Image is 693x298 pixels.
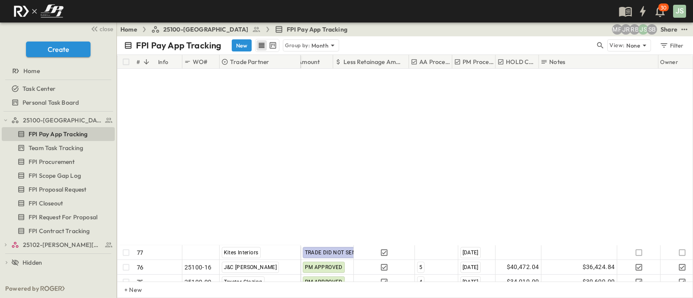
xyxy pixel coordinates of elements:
span: FPI Pay App Tracking [29,130,87,138]
p: + New [124,285,130,294]
nav: breadcrumbs [120,25,353,34]
div: FPI Scope Gap Logtest [2,169,115,183]
span: 25102-Christ The Redeemer Anglican Church [23,240,102,249]
div: Info [158,50,168,74]
a: Personal Task Board [2,96,113,109]
span: Personal Task Board [23,98,79,107]
p: HOLD CHECK [506,58,538,66]
a: 25102-Christ The Redeemer Anglican Church [11,239,113,251]
p: Month [311,41,328,50]
div: FPI Pay App Trackingtest [2,127,115,141]
p: AA Processed [419,58,451,66]
div: FPI Request For Proposaltest [2,210,115,224]
p: 30 [661,4,667,11]
div: # [135,55,156,69]
span: 5 [419,264,422,270]
p: Group by: [285,41,310,50]
div: Jayden Ramirez (jramirez@fpibuilders.com) [621,24,631,35]
span: close [100,25,113,33]
button: Filter [656,39,686,51]
span: FPI Proposal Request [29,185,86,194]
div: Jesse Sullivan (jsullivan@fpibuilders.com) [638,24,648,35]
p: WO# [193,58,208,66]
span: FPI Request For Proposal [29,213,97,221]
p: View: [609,41,625,50]
a: FPI Closeout [2,197,113,209]
a: Task Center [2,83,113,95]
div: FPI Proposal Requesttest [2,183,115,196]
span: TRADE DID NOT SEND [305,250,360,256]
a: Home [120,25,137,34]
span: FPI Scope Gap Log [29,171,81,180]
span: 25100-[GEOGRAPHIC_DATA] [163,25,249,34]
span: Home [23,67,40,75]
button: Sort [142,57,151,67]
div: Owner [658,55,684,69]
span: Kites Interiors [224,250,259,256]
div: Team Task Trackingtest [2,141,115,155]
span: FPI Contract Tracking [29,227,90,235]
div: Sterling Barnett (sterling@fpibuilders.com) [647,24,657,35]
span: 25100-16 [185,263,212,272]
p: 76 [137,263,143,272]
div: Owner [660,50,678,74]
div: Share [661,25,677,34]
p: FPI Pay App Tracking [136,39,221,51]
a: FPI Request For Proposal [2,211,113,223]
div: Personal Task Boardtest [2,96,115,109]
p: None [626,41,640,50]
a: FPI Pay App Tracking [2,128,113,140]
a: Home [2,65,113,77]
div: JS [673,5,686,18]
span: PM APPROVED [305,279,343,285]
div: FPI Contract Trackingtest [2,224,115,238]
a: FPI Pay App Tracking [275,25,347,34]
a: FPI Procurement [2,156,113,168]
span: J&C [PERSON_NAME] [224,264,277,270]
div: FPI Procurementtest [2,155,115,169]
button: Create [26,42,91,57]
span: $34,010.00 [507,277,539,287]
a: 25100-[GEOGRAPHIC_DATA] [151,25,261,34]
a: FPI Scope Gap Log [2,170,113,182]
span: PM APPROVED [305,264,343,270]
span: FPI Procurement [29,157,75,166]
div: Info [156,55,182,69]
button: close [87,22,115,35]
div: Regina Barnett (rbarnett@fpibuilders.com) [629,24,640,35]
span: $30,609.00 [583,277,615,287]
span: Task Center [23,84,55,93]
button: JS [672,4,687,19]
div: Monica Pruteanu (mpruteanu@fpibuilders.com) [612,24,622,35]
span: $40,472.04 [507,262,539,272]
p: 75 [137,278,143,286]
a: FPI Proposal Request [2,183,113,195]
span: 25100-09 [185,278,212,286]
button: New [232,39,252,51]
p: Trade Partner [230,58,269,66]
span: FPI Pay App Tracking [287,25,347,34]
button: test [679,24,690,35]
a: 25100-Vanguard Prep School [11,114,113,126]
span: Team Task Tracking [29,144,83,152]
p: 77 [137,248,143,257]
button: row view [256,40,267,51]
div: 25102-Christ The Redeemer Anglican Churchtest [2,238,115,252]
div: FPI Closeouttest [2,196,115,210]
span: [DATE] [463,264,479,270]
a: Team Task Tracking [2,142,113,154]
span: $36,424.84 [583,262,615,272]
a: FPI Contract Tracking [2,225,113,237]
p: Notes [549,58,565,66]
button: kanban view [267,40,278,51]
p: PM Processed [463,58,494,66]
img: c8d7d1ed905e502e8f77bf7063faec64e13b34fdb1f2bdd94b0e311fc34f8000.png [10,2,67,20]
p: Less Retainage Amount [343,58,404,66]
span: Texstar Glazing [224,279,262,285]
div: 25100-Vanguard Prep Schooltest [2,113,115,127]
span: Hidden [23,258,42,267]
span: FPI Closeout [29,199,63,208]
span: 4 [419,279,422,285]
div: table view [255,39,279,52]
div: Filter [659,41,684,50]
